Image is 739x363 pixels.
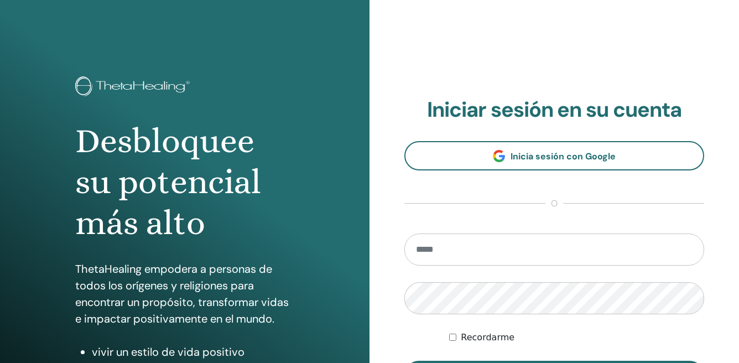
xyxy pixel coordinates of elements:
a: Inicia sesión con Google [404,141,704,170]
li: vivir un estilo de vida positivo [92,344,294,360]
p: ThetaHealing empodera a personas de todos los orígenes y religiones para encontrar un propósito, ... [75,261,294,327]
span: o [545,197,563,210]
span: Inicia sesión con Google [511,151,616,162]
div: Mantenerme autenticado indefinidamente o hasta cerrar la sesión manualmente [449,331,704,344]
label: Recordarme [461,331,514,344]
h1: Desbloquee su potencial más alto [75,121,294,244]
h2: Iniciar sesión en su cuenta [404,97,704,123]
